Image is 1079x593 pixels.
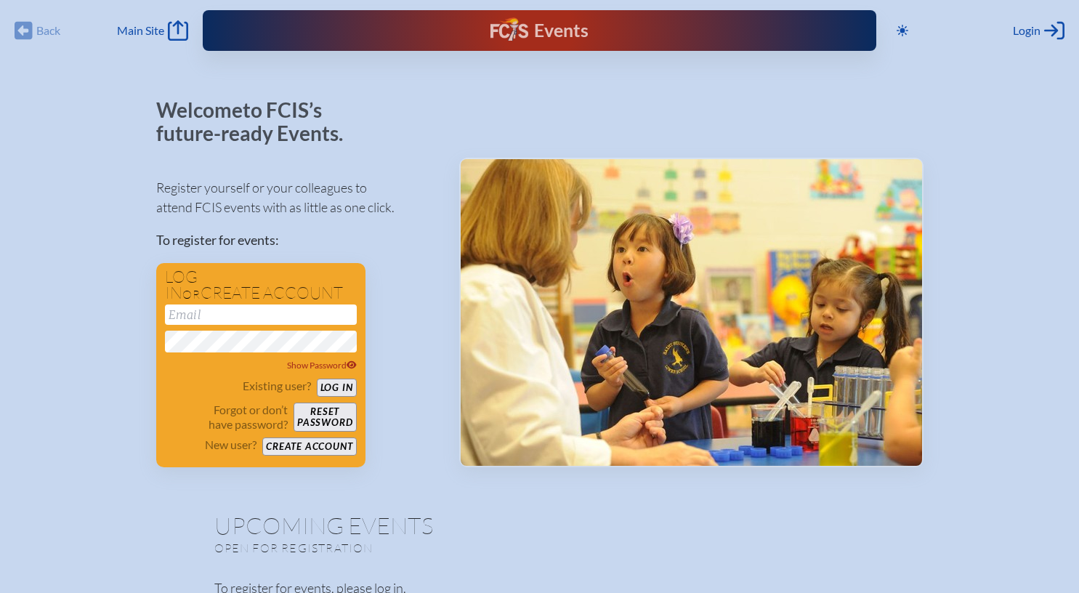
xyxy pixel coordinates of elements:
span: Show Password [287,360,357,371]
button: Log in [317,379,357,397]
p: Existing user? [243,379,311,393]
p: Welcome to FCIS’s future-ready Events. [156,99,360,145]
input: Email [165,304,357,325]
button: Create account [262,437,356,456]
span: or [182,287,201,302]
span: Login [1013,23,1040,38]
span: Main Site [117,23,164,38]
h1: Log in create account [165,269,357,302]
img: Events [461,159,922,466]
div: FCIS Events — Future ready [395,17,684,44]
button: Resetpassword [294,403,356,432]
a: Main Site [117,20,188,41]
h1: Upcoming Events [214,514,865,537]
p: New user? [205,437,256,452]
p: Open for registration [214,541,598,555]
p: Forgot or don’t have password? [165,403,288,432]
p: To register for events: [156,230,436,250]
p: Register yourself or your colleagues to attend FCIS events with as little as one click. [156,178,436,217]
